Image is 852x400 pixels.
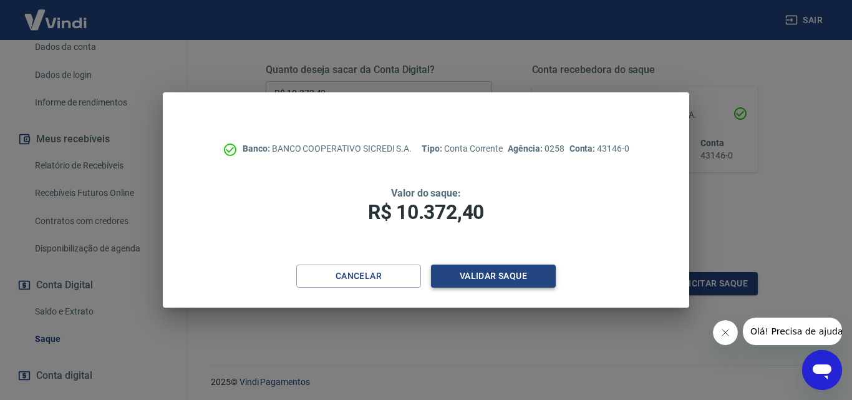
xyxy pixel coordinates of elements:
button: Validar saque [431,265,556,288]
span: R$ 10.372,40 [368,200,484,224]
p: Conta Corrente [422,142,503,155]
span: Tipo: [422,144,444,154]
iframe: Fechar mensagem [713,320,738,345]
p: BANCO COOPERATIVO SICREDI S.A. [243,142,412,155]
span: Banco: [243,144,272,154]
button: Cancelar [296,265,421,288]
p: 0258 [508,142,564,155]
span: Conta: [569,144,598,154]
span: Olá! Precisa de ajuda? [7,9,105,19]
p: 43146-0 [569,142,629,155]
span: Agência: [508,144,545,154]
iframe: Mensagem da empresa [743,318,842,345]
span: Valor do saque: [391,187,461,199]
iframe: Botão para abrir a janela de mensagens [802,350,842,390]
